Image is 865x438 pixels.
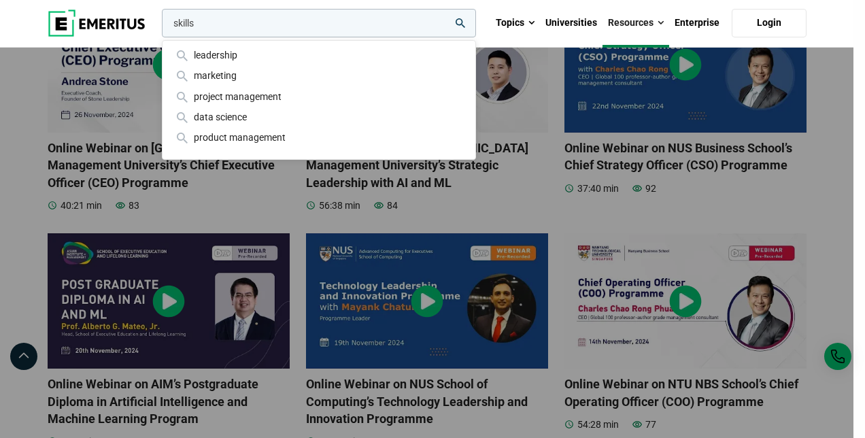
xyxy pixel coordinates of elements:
[173,89,464,104] div: project management
[162,9,476,37] input: woocommerce-product-search-field-0
[173,68,464,83] div: marketing
[173,130,464,145] div: product management
[173,109,464,124] div: data science
[732,9,807,37] a: Login
[173,48,464,63] div: leadership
